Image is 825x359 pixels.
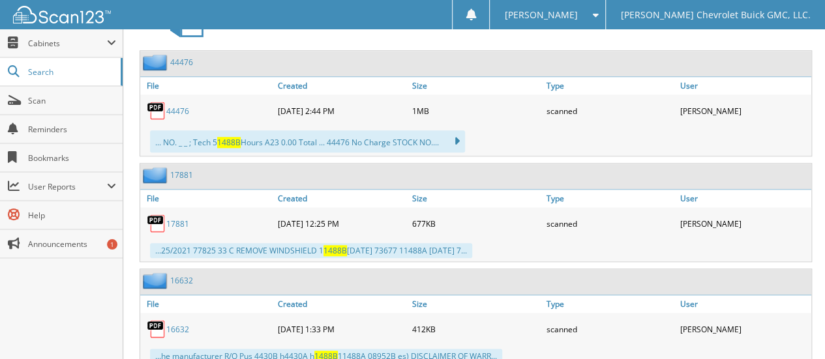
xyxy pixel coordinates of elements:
a: 17881 [170,169,193,180]
span: 1488B [323,245,347,256]
iframe: Chat Widget [760,296,825,359]
a: Created [275,190,409,207]
img: folder2.png [143,272,170,289]
img: folder2.png [143,54,170,70]
span: Bookmarks [28,152,116,164]
div: [DATE] 1:33 PM [275,316,409,342]
div: [PERSON_NAME] [677,316,811,342]
div: ...25/2021 77825 33 C REMOVE WINDSHIELD 1 [DATE] 73677 11488A [DATE] 7... [150,243,472,258]
a: 44476 [170,57,193,68]
div: [PERSON_NAME] [677,210,811,237]
img: PDF.png [147,214,166,233]
a: Type [543,190,677,207]
span: Cabinets [28,38,107,49]
span: Help [28,210,116,221]
div: [DATE] 2:44 PM [275,98,409,124]
div: 412KB [409,316,543,342]
img: folder2.png [143,167,170,183]
span: Reminders [28,124,116,135]
a: 44476 [166,106,189,117]
a: File [140,77,275,94]
div: ... NO. _ _ ; Tech 5 Hours A23 0.00 Total ... 44476 No Charge STOCK NO.... [150,130,465,152]
a: Created [275,77,409,94]
div: 1MB [409,98,543,124]
div: scanned [543,210,677,237]
span: [PERSON_NAME] [505,11,578,19]
a: User [677,77,811,94]
a: Size [409,295,543,313]
div: 1 [107,239,117,250]
a: Size [409,77,543,94]
div: [DATE] 12:25 PM [275,210,409,237]
a: Size [409,190,543,207]
a: Created [275,295,409,313]
span: 1488B [217,137,241,148]
span: [PERSON_NAME] Chevrolet Buick GMC, LLC. [620,11,810,19]
img: scan123-logo-white.svg [13,6,111,23]
span: Scan [28,95,116,106]
a: User [677,190,811,207]
div: scanned [543,316,677,342]
a: File [140,190,275,207]
img: PDF.png [147,319,166,339]
a: File [140,295,275,313]
span: Search [28,66,114,78]
a: Type [543,295,677,313]
span: User Reports [28,181,107,192]
a: User [677,295,811,313]
span: Announcements [28,238,116,250]
a: 16632 [170,275,193,286]
img: PDF.png [147,101,166,121]
div: [PERSON_NAME] [677,98,811,124]
div: scanned [543,98,677,124]
a: 17881 [166,218,189,229]
a: Type [543,77,677,94]
a: 16632 [166,324,189,335]
div: 677KB [409,210,543,237]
